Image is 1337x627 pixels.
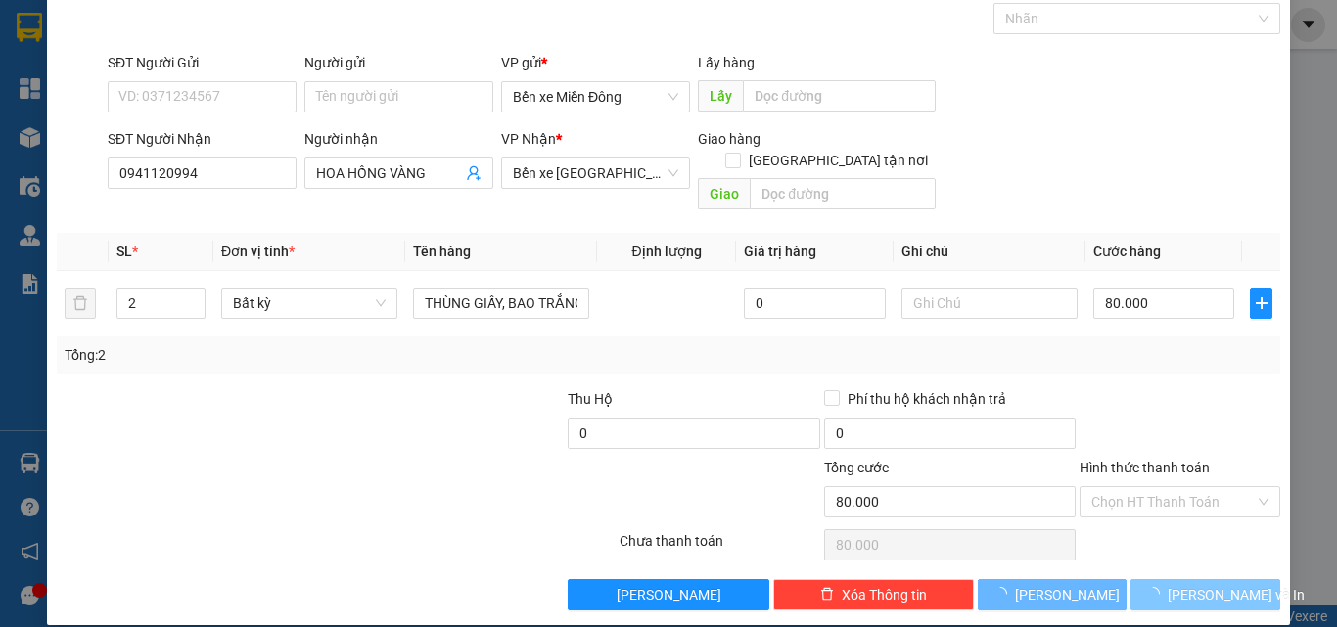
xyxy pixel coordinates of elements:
[413,244,471,259] span: Tên hàng
[743,80,936,112] input: Dọc đường
[116,244,132,259] span: SL
[1251,295,1271,311] span: plus
[501,131,556,147] span: VP Nhận
[618,530,822,564] div: Chưa thanh toán
[304,128,493,150] div: Người nhận
[820,587,834,603] span: delete
[304,52,493,73] div: Người gửi
[135,106,260,170] li: VP Bến xe [GEOGRAPHIC_DATA]
[568,579,768,610] button: [PERSON_NAME]
[65,344,518,366] div: Tổng: 2
[568,391,613,407] span: Thu Hộ
[466,165,482,181] span: user-add
[501,52,690,73] div: VP gửi
[698,80,743,112] span: Lấy
[698,55,755,70] span: Lấy hàng
[1146,587,1168,601] span: loading
[698,131,761,147] span: Giao hàng
[698,178,750,209] span: Giao
[1093,244,1161,259] span: Cước hàng
[978,579,1128,610] button: [PERSON_NAME]
[108,128,297,150] div: SĐT Người Nhận
[65,288,96,319] button: delete
[617,584,721,605] span: [PERSON_NAME]
[413,288,589,319] input: VD: Bàn, Ghế
[108,52,297,73] div: SĐT Người Gửi
[1168,584,1305,605] span: [PERSON_NAME] và In
[1250,288,1272,319] button: plus
[744,244,816,259] span: Giá trị hàng
[773,579,974,610] button: deleteXóa Thông tin
[840,388,1014,410] span: Phí thu hộ khách nhận trả
[10,10,284,83] li: Rạng Đông Buslines
[741,150,936,171] span: [GEOGRAPHIC_DATA] tận nơi
[842,584,927,605] span: Xóa Thông tin
[631,244,701,259] span: Định lượng
[221,244,295,259] span: Đơn vị tính
[513,82,678,112] span: Bến xe Miền Đông
[750,178,936,209] input: Dọc đường
[993,587,1015,601] span: loading
[824,460,889,475] span: Tổng cước
[894,233,1085,271] th: Ghi chú
[901,288,1078,319] input: Ghi Chú
[1130,579,1280,610] button: [PERSON_NAME] và In
[744,288,885,319] input: 0
[233,289,386,318] span: Bất kỳ
[10,106,135,149] li: VP Bến xe Miền Đông
[1080,460,1210,475] label: Hình thức thanh toán
[513,158,678,188] span: Bến xe Quảng Ngãi
[1015,584,1120,605] span: [PERSON_NAME]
